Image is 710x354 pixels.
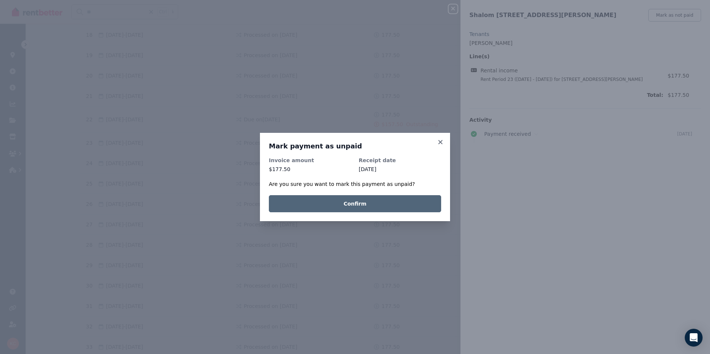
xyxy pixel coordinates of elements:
[269,195,441,212] button: Confirm
[269,165,351,173] dd: $177.50
[685,329,703,347] div: Open Intercom Messenger
[359,165,441,173] dd: [DATE]
[269,142,441,151] h3: Mark payment as unpaid
[269,157,351,164] dt: Invoice amount
[269,180,441,188] div: Are you sure you want to mark this payment as unpaid?
[359,157,441,164] dt: Receipt date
